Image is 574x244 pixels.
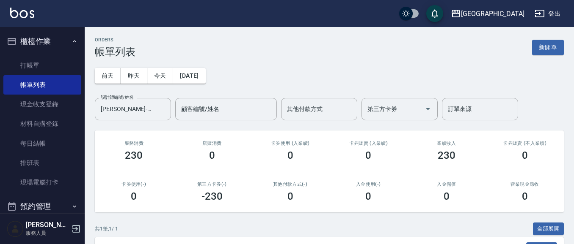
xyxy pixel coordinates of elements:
h2: 其他付款方式(-) [261,182,319,187]
a: 材料自購登錄 [3,114,81,133]
h3: 0 [209,149,215,161]
p: 共 1 筆, 1 / 1 [95,225,118,233]
div: [GEOGRAPHIC_DATA] [461,8,524,19]
h3: 0 [131,190,137,202]
button: 昨天 [121,68,147,84]
h3: 0 [287,190,293,202]
h2: 店販消費 [183,141,241,146]
h3: 0 [287,149,293,161]
button: 登出 [531,6,564,22]
h3: 服務消費 [105,141,163,146]
button: 預約管理 [3,195,81,217]
button: 前天 [95,68,121,84]
a: 現場電腦打卡 [3,173,81,192]
img: Logo [10,8,34,18]
h2: 卡券使用(-) [105,182,163,187]
img: Person [7,220,24,237]
h2: ORDERS [95,37,135,43]
h3: 帳單列表 [95,46,135,58]
a: 排班表 [3,153,81,173]
button: save [426,5,443,22]
label: 設計師編號/姓名 [101,94,134,100]
h3: 230 [125,149,143,161]
a: 每日結帳 [3,134,81,153]
button: 櫃檯作業 [3,30,81,52]
h3: 0 [444,190,450,202]
h3: 0 [365,149,371,161]
button: 新開單 [532,40,564,55]
button: 今天 [147,68,174,84]
a: 帳單列表 [3,75,81,95]
h2: 卡券使用 (入業績) [261,141,319,146]
h3: 230 [438,149,455,161]
h3: 0 [365,190,371,202]
a: 打帳單 [3,56,81,75]
p: 服務人員 [26,229,69,237]
button: [GEOGRAPHIC_DATA] [447,5,528,22]
h2: 卡券販賣 (不入業績) [496,141,554,146]
a: 新開單 [532,43,564,51]
button: Open [421,102,435,116]
h3: 0 [522,190,528,202]
h3: 0 [522,149,528,161]
h2: 入金使用(-) [339,182,397,187]
h5: [PERSON_NAME] [26,221,69,229]
h2: 業績收入 [418,141,476,146]
h2: 營業現金應收 [496,182,554,187]
h2: 第三方卡券(-) [183,182,241,187]
h2: 入金儲值 [418,182,476,187]
button: 全部展開 [533,222,564,236]
a: 現金收支登錄 [3,95,81,114]
h3: -230 [201,190,223,202]
h2: 卡券販賣 (入業績) [339,141,397,146]
button: [DATE] [173,68,205,84]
